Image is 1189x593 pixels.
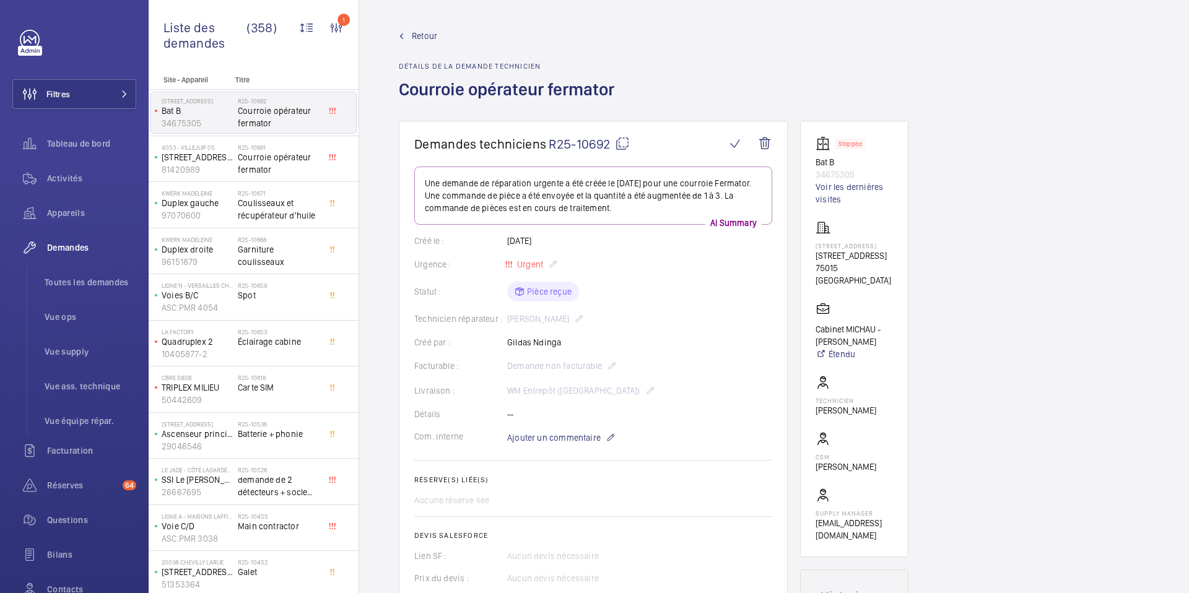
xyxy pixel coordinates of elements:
[816,453,876,461] p: CSM
[162,163,233,176] p: 81420989
[162,117,233,129] p: 34675305
[162,558,233,566] p: 20038 Chevilly Larue
[149,76,230,84] p: Site - Appareil
[162,532,233,545] p: ASC.PMR 3038
[162,520,233,532] p: Voie C/D
[816,262,893,287] p: 75015 [GEOGRAPHIC_DATA]
[816,156,893,168] p: Bat B
[238,236,320,243] h2: R25-10668
[162,256,233,268] p: 96151879
[162,486,233,498] p: 26667695
[162,289,233,301] p: Voies B/C
[238,428,320,440] span: Batterie + phonie
[238,520,320,532] span: Main contractor
[238,282,320,289] h2: R25-10659
[816,242,893,249] p: [STREET_ADDRESS]
[816,181,893,206] a: Voir les dernières visites
[162,394,233,406] p: 50442609
[238,466,320,474] h2: R25-10526
[162,348,233,360] p: 10405877-2
[45,380,136,392] span: Vue ass. technique
[816,404,876,417] p: [PERSON_NAME]
[816,136,835,151] img: elevator.svg
[507,431,601,444] span: Ajouter un commentaire
[238,374,320,381] h2: R25-10618
[162,578,233,591] p: 51353364
[47,444,136,457] span: Facturation
[162,209,233,222] p: 97070600
[705,217,762,229] p: AI Summary
[238,151,320,176] span: Courroie opérateur fermator
[399,78,622,121] h1: Courroie opérateur fermator
[47,479,118,491] span: Réserves
[238,558,320,566] h2: R25-10452
[238,328,320,335] h2: R25-10653
[162,301,233,314] p: ASC.PMR 4054
[414,136,546,152] span: Demandes techniciens
[162,151,233,163] p: [STREET_ADDRESS]
[238,566,320,578] span: Galet
[47,172,136,184] span: Activités
[549,136,630,152] span: R25-10692
[412,30,437,42] span: Retour
[162,197,233,209] p: Duplex gauche
[162,144,233,151] p: 4053 - VILLEJUIF 05
[838,142,862,146] p: Stopped
[425,177,762,214] p: Une demande de réparation urgente a été créée le [DATE] pour une courroie Fermator. Une commande ...
[162,474,233,486] p: SSI Le [PERSON_NAME]
[816,517,893,542] p: [EMAIL_ADDRESS][DOMAIN_NAME]
[47,207,136,219] span: Appareils
[816,323,893,348] p: Cabinet MICHAU - [PERSON_NAME]
[414,531,772,540] h2: Devis Salesforce
[816,348,893,360] a: Étendu
[238,189,320,197] h2: R25-10671
[162,440,233,452] p: 29046546
[45,415,136,427] span: Vue équipe répar.
[46,88,70,100] span: Filtres
[238,335,320,348] span: Éclairage cabine
[238,97,320,105] h2: R25-10692
[47,241,136,254] span: Demandes
[162,282,233,289] p: Ligne N - VERSAILLES CHANTIERS
[123,480,136,490] span: 64
[162,243,233,256] p: Duplex droite
[399,62,622,71] h2: Détails de la demande technicien
[45,345,136,358] span: Vue supply
[162,566,233,578] p: [STREET_ADDRESS]
[238,420,320,428] h2: R25-10536
[47,548,136,561] span: Bilans
[162,97,233,105] p: [STREET_ADDRESS]
[238,289,320,301] span: Spot
[235,76,317,84] p: Titre
[238,144,320,151] h2: R25-10691
[162,374,233,381] p: CBRE SIEGE
[45,311,136,323] span: Vue ops
[162,466,233,474] p: Le Jade - côté Lagardère
[238,474,320,498] span: demande de 2 détecteurs + socle CHUBB
[238,513,320,520] h2: R25-10455
[816,249,893,262] p: [STREET_ADDRESS]
[816,168,893,181] p: 34675305
[238,197,320,222] span: Coulisseaux et récupérateur d'huile
[816,397,876,404] p: Technicien
[414,475,772,484] h2: Réserve(s) liée(s)
[12,79,136,109] button: Filtres
[162,513,233,520] p: Ligne A - MAISONS LAFFITTE
[238,243,320,268] span: Garniture coulisseaux
[162,335,233,348] p: Quadruplex 2
[162,428,233,440] p: Ascenseur principal
[162,105,233,117] p: Bat B
[162,328,233,335] p: La Factory
[816,509,893,517] p: Supply manager
[162,236,233,243] p: Kwerk Madeleine
[162,420,233,428] p: [STREET_ADDRESS]
[162,381,233,394] p: TRIPLEX MILIEU
[163,20,246,51] span: Liste des demandes
[238,381,320,394] span: Carte SIM
[45,276,136,288] span: Toutes les demandes
[162,189,233,197] p: Kwerk Madeleine
[47,514,136,526] span: Questions
[816,461,876,473] p: [PERSON_NAME]
[238,105,320,129] span: Courroie opérateur fermator
[47,137,136,150] span: Tableau de bord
